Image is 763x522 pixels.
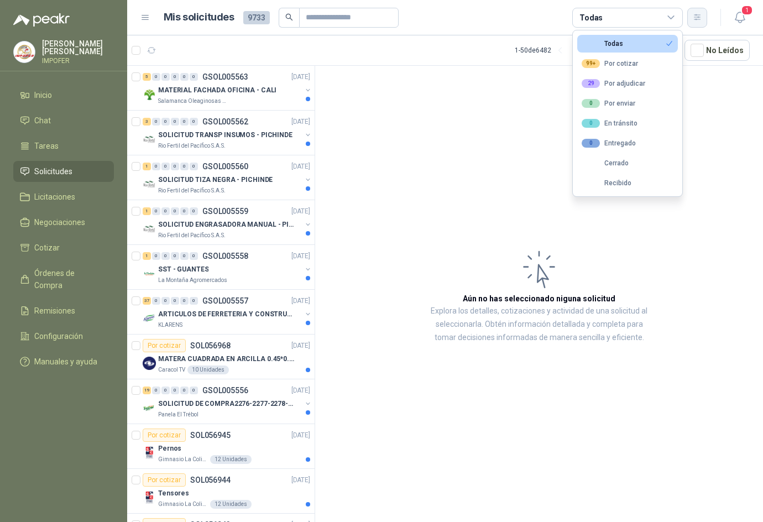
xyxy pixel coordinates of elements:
[582,119,600,128] div: 0
[34,267,103,291] span: Órdenes de Compra
[190,207,198,215] div: 0
[34,140,59,152] span: Tareas
[143,178,156,191] img: Company Logo
[161,252,170,260] div: 0
[577,55,678,72] button: 99+Por cotizar
[577,174,678,192] button: Recibido
[210,500,252,509] div: 12 Unidades
[577,95,678,112] button: 0Por enviar
[171,252,179,260] div: 0
[180,387,189,394] div: 0
[577,75,678,92] button: 29Por adjudicar
[684,40,750,61] button: No Leídos
[158,321,182,330] p: KLARENS
[171,387,179,394] div: 0
[127,469,315,514] a: Por cotizarSOL056944[DATE] Company LogoTensoresGimnasio La Colina12 Unidades
[582,79,645,88] div: Por adjudicar
[582,59,600,68] div: 99+
[152,387,160,394] div: 0
[143,446,156,460] img: Company Logo
[202,207,248,215] p: GSOL005559
[143,205,312,240] a: 1 0 0 0 0 0 GSOL005559[DATE] Company LogoSOLICITUD ENGRASADORA MANUAL - PICHINDERio Fertil del Pa...
[190,297,198,305] div: 0
[210,455,252,464] div: 12 Unidades
[13,263,114,296] a: Órdenes de Compra
[202,73,248,81] p: GSOL005563
[164,9,234,25] h1: Mis solicitudes
[582,139,600,148] div: 0
[180,73,189,81] div: 0
[34,191,75,203] span: Licitaciones
[291,161,310,172] p: [DATE]
[143,88,156,101] img: Company Logo
[143,384,312,419] a: 19 0 0 0 0 0 GSOL005556[DATE] Company LogoSOLICITUD DE COMPRA2276-2277-2278-2284-2285-Panela El T...
[42,58,114,64] p: IMPOFER
[158,455,208,464] p: Gimnasio La Colina
[741,5,753,15] span: 1
[143,70,312,106] a: 5 0 0 0 0 0 GSOL005563[DATE] Company LogoMATERIAL FACHADA OFICINA - CALISalamanca Oleaginosas SAS
[582,139,636,148] div: Entregado
[152,73,160,81] div: 0
[143,491,156,504] img: Company Logo
[243,11,270,24] span: 9733
[161,297,170,305] div: 0
[291,385,310,396] p: [DATE]
[34,356,97,368] span: Manuales y ayuda
[158,309,296,320] p: ARTICULOS DE FERRETERIA Y CONSTRUCCION EN GENERAL
[152,207,160,215] div: 0
[13,300,114,321] a: Remisiones
[13,135,114,156] a: Tareas
[158,276,227,285] p: La Montaña Agromercados
[291,117,310,127] p: [DATE]
[291,430,310,441] p: [DATE]
[143,222,156,236] img: Company Logo
[582,99,600,108] div: 0
[190,387,198,394] div: 0
[180,118,189,126] div: 0
[13,110,114,131] a: Chat
[202,252,248,260] p: GSOL005558
[152,118,160,126] div: 0
[202,387,248,394] p: GSOL005556
[143,133,156,146] img: Company Logo
[158,354,296,364] p: MATERA CUADRADA EN ARCILLA 0.45*0.45*0.40
[42,40,114,55] p: [PERSON_NAME] [PERSON_NAME]
[158,443,181,454] p: Pernos
[34,330,83,342] span: Configuración
[13,186,114,207] a: Licitaciones
[577,134,678,152] button: 0Entregado
[582,179,631,187] div: Recibido
[143,387,151,394] div: 19
[13,13,70,27] img: Logo peakr
[202,118,248,126] p: GSOL005562
[143,207,151,215] div: 1
[143,249,312,285] a: 1 0 0 0 0 0 GSOL005558[DATE] Company LogoSST - GUANTESLa Montaña Agromercados
[161,118,170,126] div: 0
[190,118,198,126] div: 0
[14,41,35,62] img: Company Logo
[161,163,170,170] div: 0
[158,175,273,185] p: SOLICITUD TIZA NEGRA - PICHINDE
[582,99,635,108] div: Por enviar
[190,163,198,170] div: 0
[158,231,226,240] p: Rio Fertil del Pacífico S.A.S.
[143,357,156,370] img: Company Logo
[152,163,160,170] div: 0
[34,165,72,178] span: Solicitudes
[579,12,603,24] div: Todas
[143,163,151,170] div: 1
[158,366,185,374] p: Caracol TV
[190,342,231,349] p: SOL056968
[171,297,179,305] div: 0
[143,473,186,487] div: Por cotizar
[143,312,156,325] img: Company Logo
[13,85,114,106] a: Inicio
[13,237,114,258] a: Cotizar
[127,424,315,469] a: Por cotizarSOL056945[DATE] Company LogoPernosGimnasio La Colina12 Unidades
[143,267,156,280] img: Company Logo
[158,399,296,409] p: SOLICITUD DE COMPRA2276-2277-2278-2284-2285-
[463,293,615,305] h3: Aún no has seleccionado niguna solicitud
[426,305,652,344] p: Explora los detalles, cotizaciones y actividad de una solicitud al seleccionarla. Obtén informaci...
[171,73,179,81] div: 0
[158,264,208,275] p: SST - GUANTES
